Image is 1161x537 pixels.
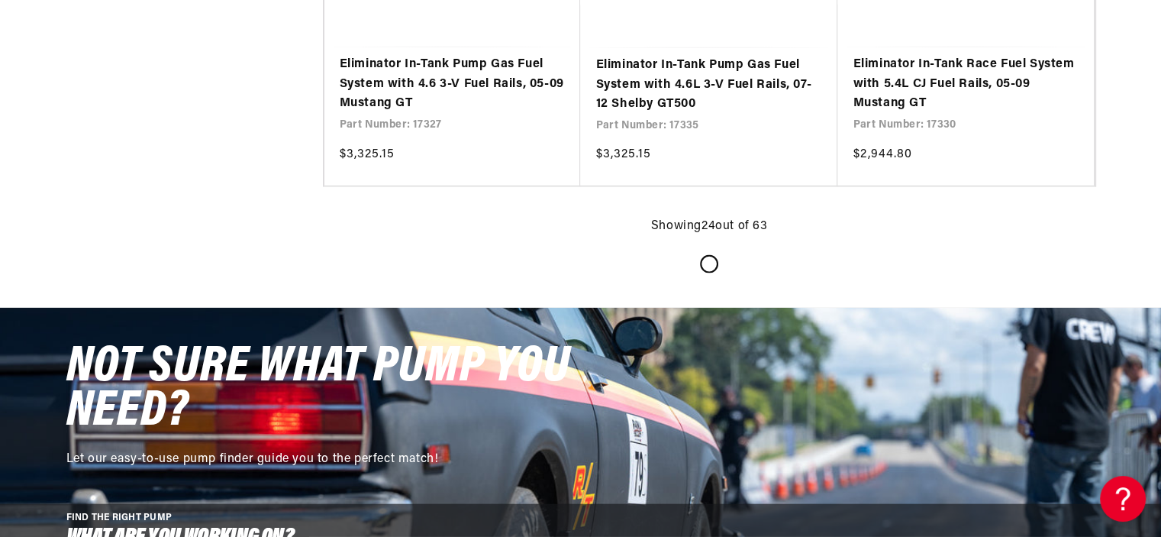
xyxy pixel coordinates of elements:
[340,55,566,114] a: Eliminator In-Tank Pump Gas Fuel System with 4.6 3-V Fuel Rails, 05-09 Mustang GT
[651,217,768,237] p: Showing out of 63
[66,513,173,522] span: FIND THE RIGHT PUMP
[595,56,822,115] a: Eliminator In-Tank Pump Gas Fuel System with 4.6L 3-V Fuel Rails, 07-12 Shelby GT500
[66,342,570,438] span: NOT SURE WHAT PUMP YOU NEED?
[853,55,1079,114] a: Eliminator In-Tank Race Fuel System with 5.4L CJ Fuel Rails, 05-09 Mustang GT
[701,220,715,232] span: 24
[66,450,585,470] p: Let our easy-to-use pump finder guide you to the perfect match!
